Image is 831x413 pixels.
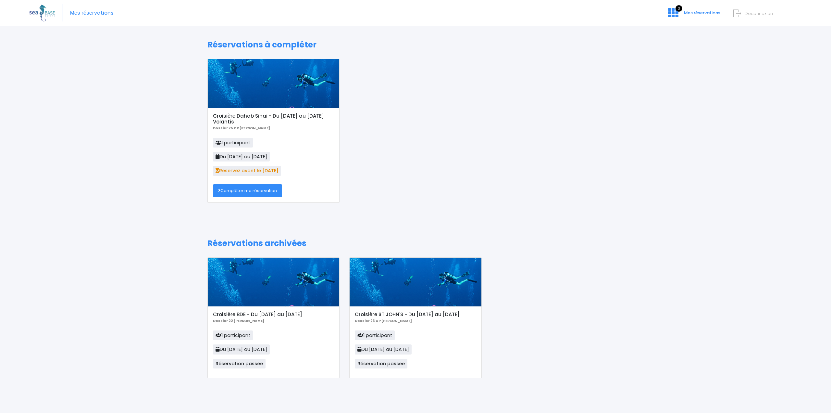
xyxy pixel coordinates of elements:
[355,330,395,340] span: 1 participant
[207,40,624,50] h1: Réservations à compléter
[213,184,282,197] a: Compléter ma réservation
[213,113,334,125] h5: Croisière Dahab Sinai - Du [DATE] au [DATE] Volantis
[676,5,682,12] span: 3
[355,312,476,317] h5: Croisière ST JOHN'S - Du [DATE] au [DATE]
[684,10,720,16] span: Mes réservations
[213,318,264,323] b: Dossier 22 [PERSON_NAME]
[213,344,270,354] span: Du [DATE] au [DATE]
[213,330,253,340] span: 1 participant
[745,10,773,17] span: Déconnexion
[213,166,281,175] span: Réservez avant le [DATE]
[207,239,624,248] h1: Réservations archivées
[213,152,270,161] span: Du [DATE] au [DATE]
[213,359,266,368] span: Réservation passée
[355,344,412,354] span: Du [DATE] au [DATE]
[355,359,407,368] span: Réservation passée
[213,312,334,317] h5: Croisière BDE - Du [DATE] au [DATE]
[213,138,253,148] span: 1 participant
[355,318,412,323] b: Dossier 23 GP [PERSON_NAME]
[213,126,270,131] b: Dossier 25 GP [PERSON_NAME]
[663,12,724,18] a: 3 Mes réservations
